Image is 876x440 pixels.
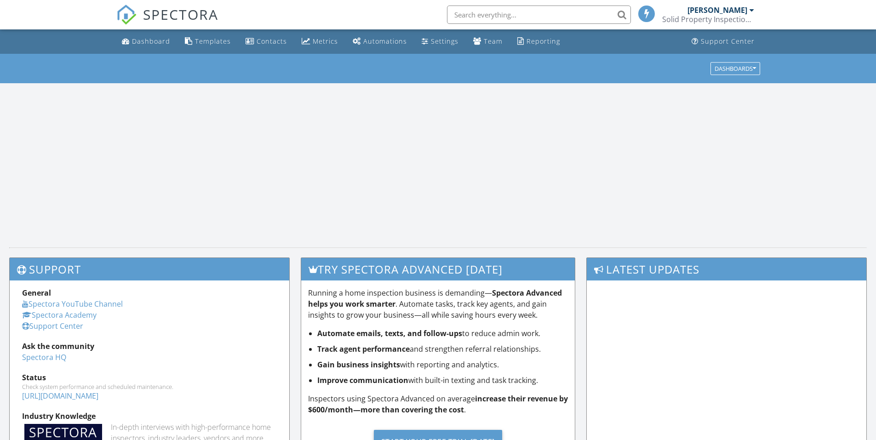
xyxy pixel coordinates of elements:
h3: Try spectora advanced [DATE] [301,258,575,280]
a: Reporting [514,33,564,50]
h3: Latest Updates [587,258,866,280]
strong: Improve communication [317,375,408,385]
a: Spectora YouTube Channel [22,299,123,309]
a: SPECTORA [116,12,218,32]
div: Solid Property Inspections, LLC [662,15,754,24]
h3: Support [10,258,289,280]
strong: Track agent performance [317,344,410,354]
div: Dashboards [715,65,756,72]
div: Metrics [313,37,338,46]
p: Inspectors using Spectora Advanced on average . [308,393,568,415]
div: Contacts [257,37,287,46]
li: with reporting and analytics. [317,359,568,370]
div: Support Center [701,37,755,46]
strong: General [22,288,51,298]
li: and strengthen referral relationships. [317,343,568,354]
li: with built-in texting and task tracking. [317,375,568,386]
strong: increase their revenue by $600/month—more than covering the cost [308,394,568,415]
a: Contacts [242,33,291,50]
div: Industry Knowledge [22,411,277,422]
a: Team [469,33,506,50]
span: SPECTORA [143,5,218,24]
a: Spectora Academy [22,310,97,320]
a: Templates [181,33,235,50]
strong: Gain business insights [317,360,400,370]
li: to reduce admin work. [317,328,568,339]
div: Settings [431,37,458,46]
a: Settings [418,33,462,50]
a: Support Center [688,33,758,50]
a: Automations (Basic) [349,33,411,50]
a: Dashboard [118,33,174,50]
div: Dashboard [132,37,170,46]
button: Dashboards [710,62,760,75]
strong: Spectora Advanced helps you work smarter [308,288,562,309]
div: Check system performance and scheduled maintenance. [22,383,277,390]
a: Metrics [298,33,342,50]
div: Team [484,37,503,46]
div: Status [22,372,277,383]
a: Support Center [22,321,83,331]
input: Search everything... [447,6,631,24]
div: Templates [195,37,231,46]
div: Ask the community [22,341,277,352]
strong: Automate emails, texts, and follow-ups [317,328,462,338]
div: [PERSON_NAME] [687,6,747,15]
div: Automations [363,37,407,46]
p: Running a home inspection business is demanding— . Automate tasks, track key agents, and gain ins... [308,287,568,320]
a: Spectora HQ [22,352,66,362]
a: [URL][DOMAIN_NAME] [22,391,98,401]
div: Reporting [527,37,560,46]
img: The Best Home Inspection Software - Spectora [116,5,137,25]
